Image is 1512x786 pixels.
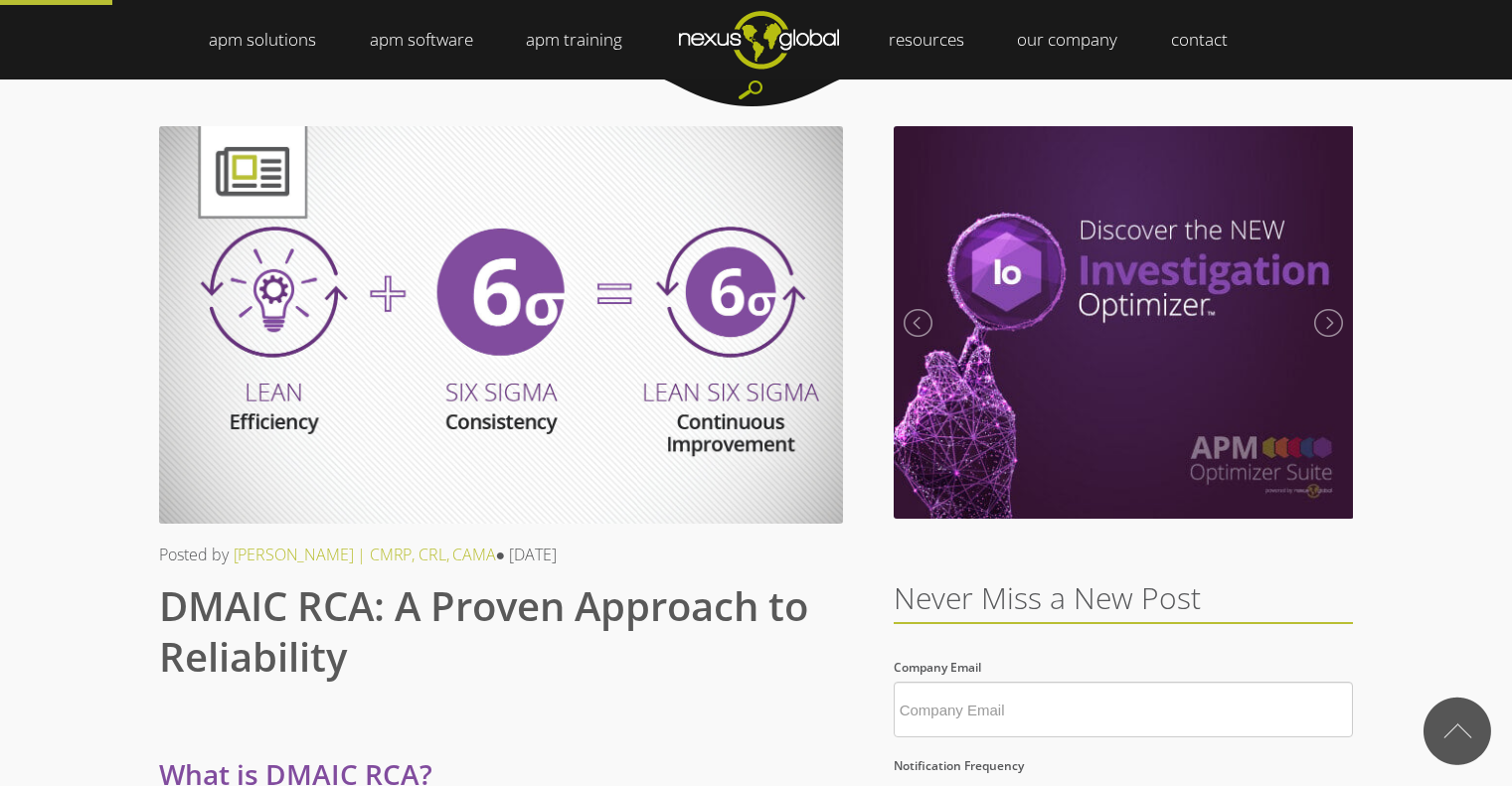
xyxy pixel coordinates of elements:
span: DMAIC RCA: A Proven Approach to Reliability [159,578,808,684]
span: Never Miss a New Post [894,577,1201,618]
img: Meet the New Investigation Optimizer | September 2020 [894,126,1354,520]
span: Notification Frequency [894,757,1024,774]
input: Company Email [894,682,1354,737]
a: [PERSON_NAME] | CMRP, CRL, CAMA [234,544,496,565]
span: Company Email [894,659,981,676]
span: ● [DATE] [496,544,558,565]
span: Posted by [159,544,229,565]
